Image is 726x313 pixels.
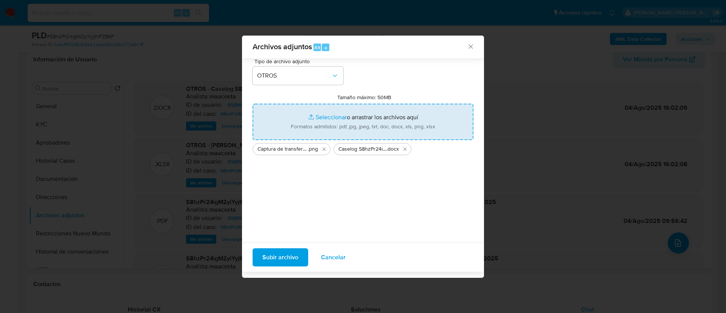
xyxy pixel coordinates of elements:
button: Cancelar [311,248,355,266]
span: .png [308,145,318,153]
button: OTROS [253,67,343,85]
span: Cancelar [321,249,346,266]
span: Archivos adjuntos [253,41,312,52]
span: Captura de transferencia recibida [258,145,308,153]
span: OTROS [257,72,331,79]
span: .docx [386,145,399,153]
button: Subir archivo [253,248,308,266]
span: Tipo de archivo adjunto [254,59,345,64]
button: Eliminar Captura de transferencia recibida.png [320,145,329,154]
span: Caselog S8hzPr24igM2yiYyjINFZ86F v2 [338,145,386,153]
ul: Archivos seleccionados [253,140,473,155]
label: Tamaño máximo: 50MB [337,94,391,101]
span: Alt [314,44,320,51]
span: Subir archivo [262,249,298,266]
span: a [324,44,327,51]
button: Cerrar [467,43,474,50]
button: Eliminar Caselog S8hzPr24igM2yiYyjINFZ86F v2.docx [400,145,410,154]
